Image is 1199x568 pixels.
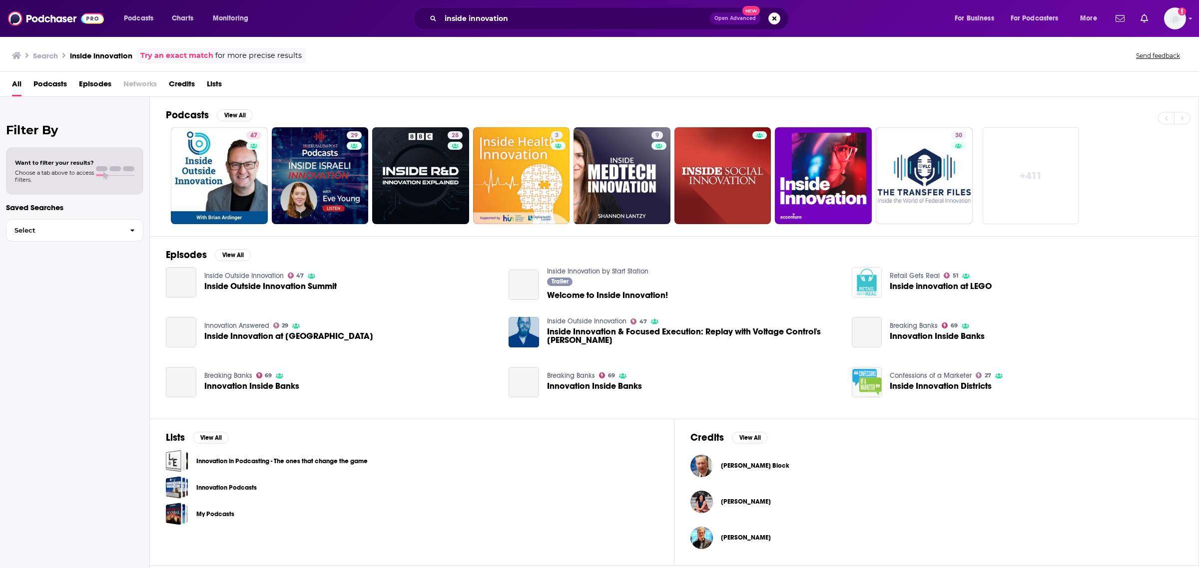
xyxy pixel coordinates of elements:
[33,76,67,96] a: Podcasts
[951,323,958,328] span: 69
[117,10,166,26] button: open menu
[547,382,642,390] a: Innovation Inside Banks
[33,51,58,60] h3: Search
[6,123,143,137] h2: Filter By
[721,498,771,506] span: [PERSON_NAME]
[690,486,1183,518] button: Tamara GhandourTamara Ghandour
[282,323,288,328] span: 29
[204,332,373,340] span: Inside Innovation at [GEOGRAPHIC_DATA]
[204,332,373,340] a: Inside Innovation at AARP
[948,10,1007,26] button: open menu
[721,498,771,506] a: Tamara Ghandour
[265,373,272,378] span: 69
[196,482,257,493] a: Innovation Podcasts
[12,76,21,96] span: All
[690,527,713,549] a: Mark Morey
[70,51,132,60] h3: inside innovation
[509,367,539,397] a: Innovation Inside Banks
[547,267,648,276] a: Inside Innovation by Start Station
[599,372,615,378] a: 69
[204,282,337,290] a: Inside Outside Innovation Summit
[204,321,269,330] a: Innovation Answered
[423,7,798,30] div: Search podcasts, credits, & more...
[166,431,185,444] h2: Lists
[721,534,771,542] a: Mark Morey
[1133,51,1183,60] button: Send feedback
[1164,7,1186,29] button: Show profile menu
[985,373,991,378] span: 27
[166,249,207,261] h2: Episodes
[166,431,229,444] a: ListsView All
[166,109,209,121] h2: Podcasts
[1112,10,1129,27] a: Show notifications dropdown
[955,131,962,141] span: 30
[166,109,253,121] a: PodcastsView All
[655,131,659,141] span: 9
[1178,7,1186,15] svg: Add a profile image
[196,456,368,467] a: Innovation in Podcasting - The ones that change the game
[509,270,539,300] a: Welcome to Inside Innovation!
[890,332,985,340] a: Innovation Inside Banks
[347,131,362,139] a: 29
[951,131,966,139] a: 30
[721,462,789,470] a: Joel G. Block
[555,131,559,141] span: 3
[372,127,469,224] a: 28
[721,534,771,542] span: [PERSON_NAME]
[690,450,1183,482] button: Joel G. BlockJoel G. Block
[217,109,253,121] button: View All
[732,432,768,444] button: View All
[169,76,195,96] a: Credits
[983,127,1080,224] a: +411
[172,11,193,25] span: Charts
[852,367,882,397] img: Inside Innovation Districts
[79,76,111,96] span: Episodes
[441,10,710,26] input: Search podcasts, credits, & more...
[204,371,252,380] a: Breaking Banks
[710,12,760,24] button: Open AdvancedNew
[448,131,463,139] a: 28
[124,11,153,25] span: Podcasts
[166,476,188,499] span: Innovation Podcasts
[890,382,992,390] a: Inside Innovation Districts
[6,219,143,242] button: Select
[890,321,938,330] a: Breaking Banks
[193,432,229,444] button: View All
[166,367,196,397] a: Innovation Inside Banks
[351,131,358,141] span: 29
[272,127,369,224] a: 29
[1073,10,1110,26] button: open menu
[288,273,304,279] a: 47
[123,76,157,96] span: Networks
[690,455,713,477] a: Joel G. Block
[1080,11,1097,25] span: More
[204,382,299,390] a: Innovation Inside Banks
[942,322,958,328] a: 69
[721,462,789,470] span: [PERSON_NAME] Block
[639,319,647,324] span: 47
[976,372,991,378] a: 27
[8,9,104,28] img: Podchaser - Follow, Share and Rate Podcasts
[166,450,188,472] a: Innovation in Podcasting - The ones that change the game
[213,11,248,25] span: Monitoring
[509,317,539,347] img: Inside Innovation & Focused Execution: Replay with Voltage Control's Douglas Ferguson
[547,327,840,344] span: Inside Innovation & Focused Execution: Replay with Voltage Control's [PERSON_NAME]
[207,76,222,96] a: Lists
[140,50,213,61] a: Try an exact match
[215,50,302,61] span: for more precise results
[166,317,196,347] a: Inside Innovation at AARP
[547,291,668,299] a: Welcome to Inside Innovation!
[547,327,840,344] a: Inside Innovation & Focused Execution: Replay with Voltage Control's Douglas Ferguson
[690,491,713,513] img: Tamara Ghandour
